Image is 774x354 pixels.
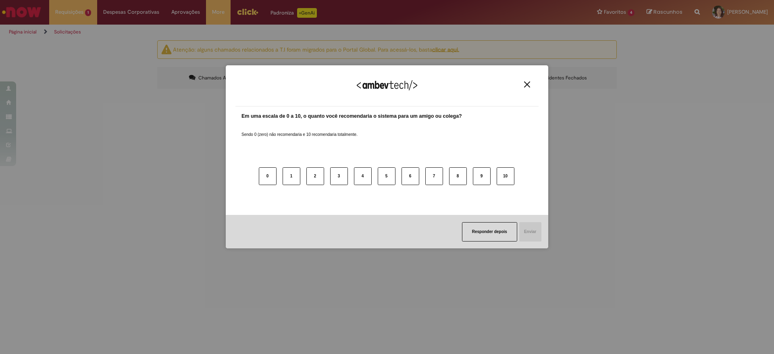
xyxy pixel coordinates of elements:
button: 10 [497,167,514,185]
button: 7 [425,167,443,185]
button: 2 [306,167,324,185]
label: Em uma escala de 0 a 10, o quanto você recomendaria o sistema para um amigo ou colega? [241,112,462,120]
img: Logo Ambevtech [357,80,417,90]
button: 5 [378,167,395,185]
label: Sendo 0 (zero) não recomendaria e 10 recomendaria totalmente. [241,122,358,137]
button: Responder depois [462,222,517,242]
button: 6 [402,167,419,185]
button: 0 [259,167,277,185]
button: 4 [354,167,372,185]
button: Close [522,81,533,88]
button: 1 [283,167,300,185]
button: 9 [473,167,491,185]
button: 3 [330,167,348,185]
button: 8 [449,167,467,185]
img: Close [524,81,530,87]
